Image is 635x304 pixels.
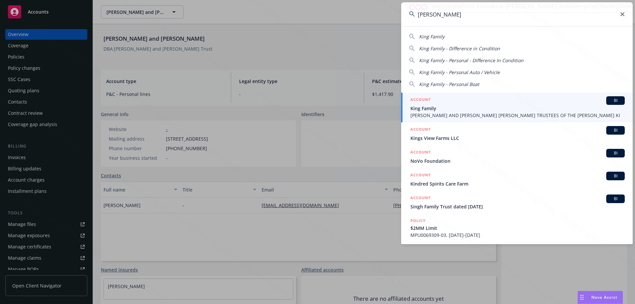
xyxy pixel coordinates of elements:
[401,145,633,168] a: ACCOUNTBINoVo Foundation
[410,157,625,164] span: NoVo Foundation
[410,105,625,112] span: King Family
[410,180,625,187] span: Kindred Spirits Care Farm
[401,122,633,145] a: ACCOUNTBIKings View Farms LLC
[410,195,431,202] h5: ACCOUNT
[410,217,426,224] h5: POLICY
[401,191,633,214] a: ACCOUNTBISingh Family Trust dated [DATE]
[410,203,625,210] span: Singh Family Trust dated [DATE]
[410,126,431,134] h5: ACCOUNT
[609,98,622,104] span: BI
[609,150,622,156] span: BI
[410,225,625,232] span: $2MM Limit
[401,93,633,122] a: ACCOUNTBIKing Family[PERSON_NAME] AND [PERSON_NAME] [PERSON_NAME] TRUSTEES OF THE [PERSON_NAME] KI
[401,168,633,191] a: ACCOUNTBIKindred Spirits Care Farm
[577,291,623,304] button: Nova Assist
[410,232,625,239] span: MPU0069309-03, [DATE]-[DATE]
[410,135,625,142] span: Kings View Farms LLC
[609,196,622,202] span: BI
[401,214,633,242] a: POLICY$2MM LimitMPU0069309-03, [DATE]-[DATE]
[609,127,622,133] span: BI
[410,172,431,180] h5: ACCOUNT
[410,96,431,104] h5: ACCOUNT
[578,291,586,304] div: Drag to move
[419,33,444,40] span: King Family
[401,2,633,26] input: Search...
[419,81,479,87] span: King Family - Personal Boat
[419,69,500,75] span: King Family - Personal Auto / Vehicle
[410,149,431,157] h5: ACCOUNT
[419,45,500,52] span: King Family - Difference in Condition
[419,57,524,64] span: King Family - Personal - Difference In Condition
[591,294,617,300] span: Nova Assist
[609,173,622,179] span: BI
[410,112,625,119] span: [PERSON_NAME] AND [PERSON_NAME] [PERSON_NAME] TRUSTEES OF THE [PERSON_NAME] KI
